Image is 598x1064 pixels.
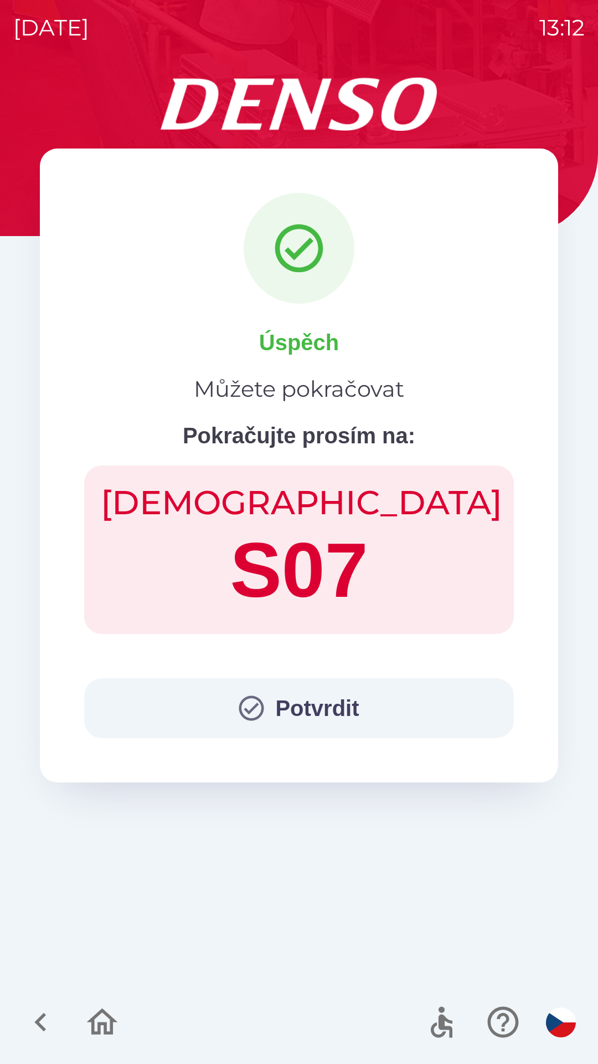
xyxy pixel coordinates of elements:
button: Potvrdit [84,678,514,738]
img: cs flag [546,1007,576,1037]
h2: [DEMOGRAPHIC_DATA] [101,482,497,523]
p: Pokračujte prosím na: [183,419,415,452]
p: 13:12 [539,11,585,44]
p: [DATE] [13,11,89,44]
p: Můžete pokračovat [194,372,404,406]
img: Logo [40,78,558,131]
h1: S07 [101,523,497,617]
p: Úspěch [259,326,339,359]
